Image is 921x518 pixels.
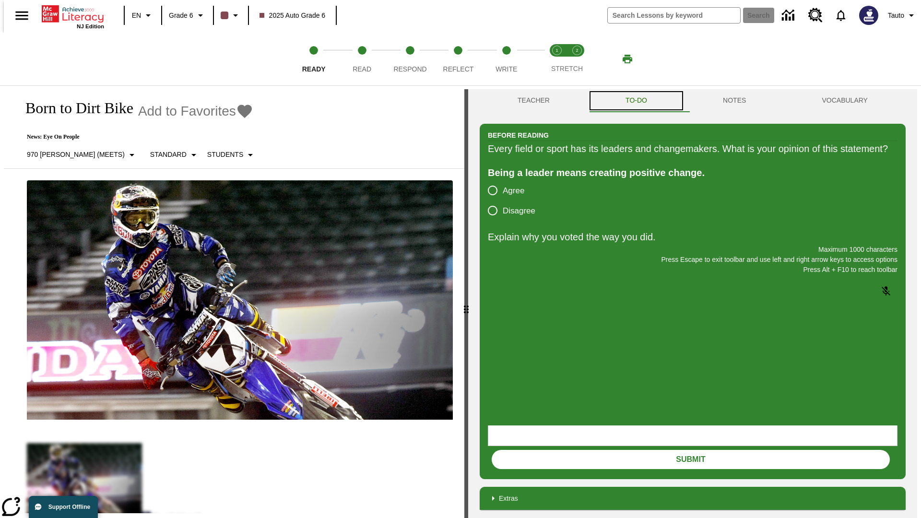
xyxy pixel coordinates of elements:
[42,3,104,29] div: Home
[334,33,390,85] button: Read step 2 of 5
[576,48,578,53] text: 2
[77,24,104,29] span: NJ Edition
[138,103,253,119] button: Add to Favorites - Born to Dirt Bike
[430,33,486,85] button: Reflect step 4 of 5
[874,280,897,303] button: Click to activate and allow voice recognition
[27,150,125,160] p: 970 [PERSON_NAME] (Meets)
[884,7,921,24] button: Profile/Settings
[480,89,906,112] div: Instructional Panel Tabs
[150,150,187,160] p: Standard
[464,89,468,518] div: Press Enter or Spacebar and then press right and left arrow keys to move the slider
[588,89,685,112] button: TO-DO
[828,3,853,28] a: Notifications
[503,185,524,197] span: Agree
[488,130,549,141] h2: Before Reading
[488,180,543,221] div: poll
[803,2,828,28] a: Resource Center, Will open in new tab
[853,3,884,28] button: Select a new avatar
[480,487,906,510] div: Extras
[23,146,142,164] button: Select Lexile, 970 Lexile (Meets)
[393,65,426,73] span: Respond
[859,6,878,25] img: Avatar
[27,180,453,420] img: Motocross racer James Stewart flies through the air on his dirt bike.
[488,265,897,275] p: Press Alt + F10 to reach toolbar
[492,450,890,469] button: Submit
[146,146,203,164] button: Scaffolds, Standard
[260,11,326,21] span: 2025 Auto Grade 6
[499,494,518,504] p: Extras
[382,33,438,85] button: Respond step 3 of 5
[29,496,98,518] button: Support Offline
[555,48,558,53] text: 1
[479,33,534,85] button: Write step 5 of 5
[128,7,158,24] button: Language: EN, Select a language
[488,141,897,156] div: Every field or sport has its leaders and changemakers. What is your opinion of this statement?
[48,504,90,510] span: Support Offline
[488,229,897,245] p: Explain why you voted the way you did.
[784,89,906,112] button: VOCABULARY
[480,89,588,112] button: Teacher
[8,1,36,30] button: Open side menu
[15,133,260,141] p: News: Eye On People
[4,8,140,16] body: Explain why you voted the way you did. Maximum 1000 characters Press Alt + F10 to reach toolbar P...
[286,33,342,85] button: Ready step 1 of 5
[488,165,897,180] div: Being a leader means creating positive change.
[353,65,371,73] span: Read
[543,33,571,85] button: Stretch Read step 1 of 2
[685,89,784,112] button: NOTES
[443,65,474,73] span: Reflect
[488,255,897,265] p: Press Escape to exit toolbar and use left and right arrow keys to access options
[15,99,133,117] h1: Born to Dirt Bike
[496,65,517,73] span: Write
[217,7,245,24] button: Class color is dark brown. Change class color
[203,146,260,164] button: Select Student
[169,11,193,21] span: Grade 6
[612,50,643,68] button: Print
[468,89,917,518] div: activity
[563,33,591,85] button: Stretch Respond step 2 of 2
[4,89,464,513] div: reading
[138,104,236,119] span: Add to Favorites
[776,2,803,29] a: Data Center
[132,11,141,21] span: EN
[888,11,904,21] span: Tauto
[302,65,326,73] span: Ready
[551,65,583,72] span: STRETCH
[503,205,535,217] span: Disagree
[608,8,740,23] input: search field
[488,245,897,255] p: Maximum 1000 characters
[165,7,210,24] button: Grade: Grade 6, Select a grade
[207,150,243,160] p: Students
